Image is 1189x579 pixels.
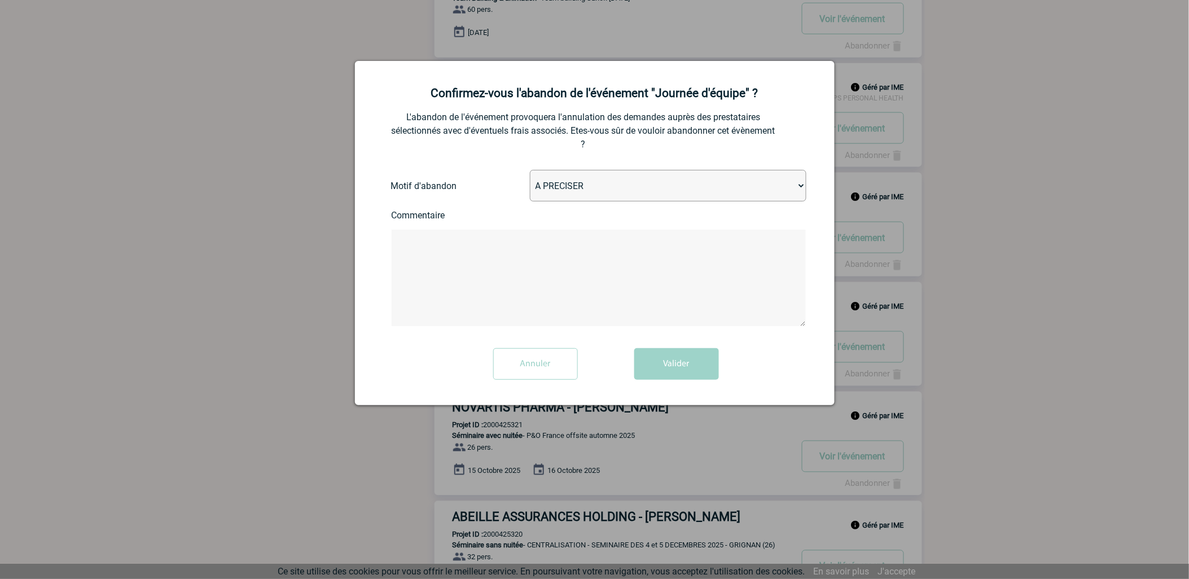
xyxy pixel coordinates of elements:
label: Motif d'abandon [391,181,478,191]
h2: Confirmez-vous l'abandon de l'événement "Journée d'équipe" ? [369,86,821,100]
label: Commentaire [392,210,482,221]
input: Annuler [493,348,578,380]
p: L'abandon de l'événement provoquera l'annulation des demandes auprès des prestataires sélectionné... [392,111,775,151]
button: Valider [634,348,719,380]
